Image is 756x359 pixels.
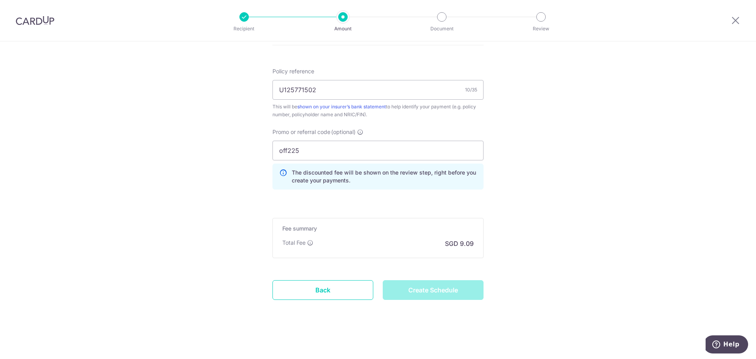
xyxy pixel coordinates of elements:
p: Amount [314,25,372,33]
img: CardUp [16,16,54,25]
a: shown on your insurer’s bank statement [297,104,386,110]
span: (optional) [331,128,356,136]
p: Total Fee [282,239,306,247]
a: Back [272,280,373,300]
p: Recipient [215,25,273,33]
div: This will be to help identify your payment (e.g. policy number, policyholder name and NRIC/FIN). [272,103,484,119]
p: SGD 9.09 [445,239,474,248]
span: Promo or referral code [272,128,330,136]
p: Document [413,25,471,33]
iframe: Opens a widget where you can find more information [706,335,748,355]
label: Policy reference [272,67,314,75]
p: The discounted fee will be shown on the review step, right before you create your payments. [292,169,477,184]
h5: Fee summary [282,225,474,233]
div: 10/35 [465,86,477,94]
p: Review [512,25,570,33]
